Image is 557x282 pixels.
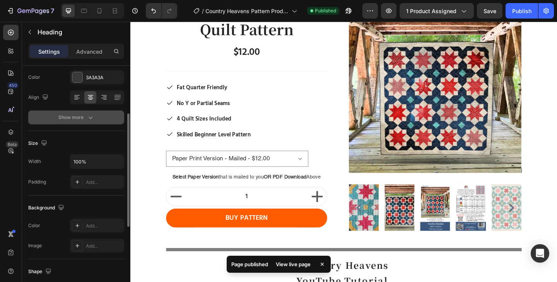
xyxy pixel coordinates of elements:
[184,258,281,272] strong: Country Heavens
[39,204,214,224] button: BUY PATTERN
[205,7,289,15] span: Country Heavens Pattern Product Page
[86,223,122,229] div: Add...
[60,180,193,200] input: quantity
[28,267,53,277] div: Shape
[512,7,531,15] div: Publish
[86,179,122,186] div: Add...
[193,180,214,200] button: increment
[28,92,50,103] div: Align
[406,7,456,15] span: 1 product assigned
[531,244,549,263] div: Open Intercom Messenger
[146,3,177,19] div: Undo/Redo
[410,198,419,207] button: Carousel Next Arrow
[130,22,557,282] iframe: Design area
[315,7,336,14] span: Published
[400,3,474,19] button: 1 product assigned
[86,74,122,81] div: 3A3A3A
[38,27,121,37] p: Heading
[28,242,42,249] div: Image
[28,203,66,213] div: Background
[103,209,149,219] div: BUY PATTERN
[145,166,191,172] strong: OR PDF Download
[231,260,268,268] p: Page published
[244,198,253,207] button: Carousel Back Arrow
[3,3,58,19] button: 7
[484,8,496,14] span: Save
[477,3,502,19] button: Save
[70,155,124,168] input: Auto
[28,222,40,229] div: Color
[202,7,204,15] span: /
[28,110,124,124] button: Show more
[7,82,19,88] div: 450
[271,259,315,270] div: View live page
[28,158,41,165] div: Width
[28,138,49,149] div: Size
[28,74,40,81] div: Color
[51,6,54,15] p: 7
[6,141,19,148] div: Beta
[28,178,46,185] div: Padding
[86,243,122,250] div: Add...
[39,180,60,200] button: decrement
[76,48,103,56] p: Advanced
[58,114,94,121] div: Show more
[38,48,60,56] p: Settings
[506,3,538,19] button: Publish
